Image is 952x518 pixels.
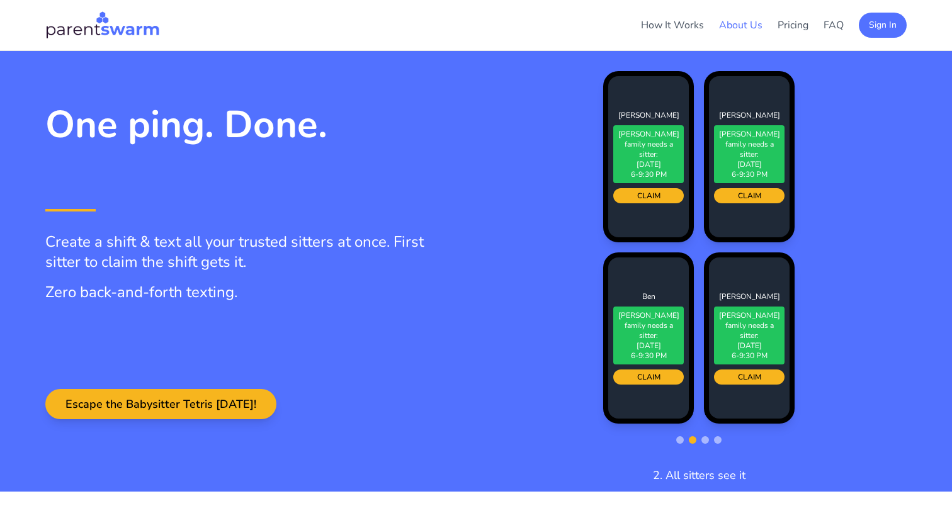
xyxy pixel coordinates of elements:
img: Parentswarm Logo [45,10,160,40]
p: [PERSON_NAME] [714,291,785,301]
button: Sign In [859,13,907,38]
p: [PERSON_NAME] family needs a sitter: [718,310,781,341]
div: CLAIM [613,188,684,203]
a: Pricing [778,18,808,32]
p: [PERSON_NAME] family needs a sitter: [617,129,680,159]
p: 6-9:30 PM [718,169,781,179]
a: How It Works [641,18,704,32]
div: CLAIM [714,188,785,203]
p: [PERSON_NAME] [613,110,684,120]
p: 2. All sitters see it [653,466,745,484]
p: Ben [613,291,684,301]
button: Escape the Babysitter Tetris [DATE]! [45,389,276,419]
a: FAQ [824,18,844,32]
div: CLAIM [613,369,684,385]
p: 6-9:30 PM [617,351,680,361]
p: [PERSON_NAME] family needs a sitter: [718,129,781,159]
p: [DATE] [718,159,781,169]
p: [DATE] [617,159,680,169]
a: About Us [719,18,762,32]
a: Sign In [859,18,907,31]
p: 6-9:30 PM [718,351,781,361]
p: [PERSON_NAME] [714,110,785,120]
a: Escape the Babysitter Tetris [DATE]! [45,398,276,412]
p: [PERSON_NAME] family needs a sitter: [617,310,680,341]
div: CLAIM [714,369,785,385]
p: [DATE] [617,341,680,351]
p: [DATE] [718,341,781,351]
p: 6-9:30 PM [617,169,680,179]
